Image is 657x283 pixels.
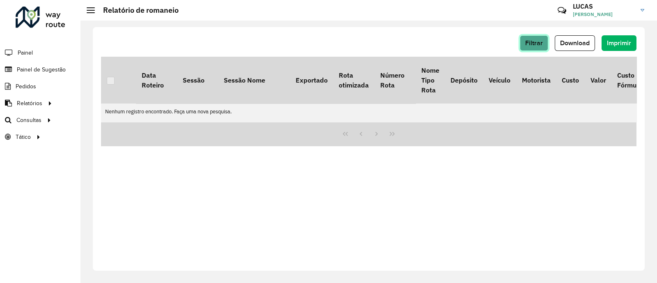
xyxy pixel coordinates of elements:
[607,39,631,46] span: Imprimir
[445,57,483,104] th: Depósito
[516,57,556,104] th: Motorista
[520,35,548,51] button: Filtrar
[16,133,31,141] span: Tático
[573,11,634,18] span: [PERSON_NAME]
[17,99,42,108] span: Relatórios
[573,2,634,10] h3: LUCAS
[416,57,445,104] th: Nome Tipo Rota
[136,57,177,104] th: Data Roteiro
[218,57,290,104] th: Sessão Nome
[290,57,333,104] th: Exportado
[611,57,648,104] th: Custo Fórmula
[602,35,636,51] button: Imprimir
[95,6,179,15] h2: Relatório de romaneio
[374,57,416,104] th: Número Rota
[556,57,584,104] th: Custo
[177,57,218,104] th: Sessão
[553,2,571,19] a: Contato Rápido
[483,57,516,104] th: Veículo
[525,39,543,46] span: Filtrar
[16,82,36,91] span: Pedidos
[17,65,66,74] span: Painel de Sugestão
[560,39,590,46] span: Download
[585,57,611,104] th: Valor
[555,35,595,51] button: Download
[16,116,41,124] span: Consultas
[18,48,33,57] span: Painel
[333,57,374,104] th: Rota otimizada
